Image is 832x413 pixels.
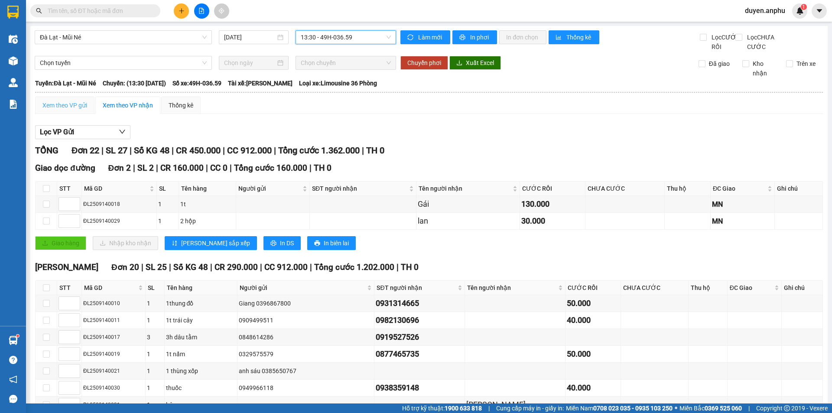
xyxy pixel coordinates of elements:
[705,405,742,412] strong: 0369 525 060
[166,383,236,393] div: thuốc
[9,78,18,87] img: warehouse-icon
[83,384,144,392] div: ĐL2509140030
[210,262,212,272] span: |
[165,236,257,250] button: sort-ascending[PERSON_NAME] sắp xếp
[16,335,19,337] sup: 1
[377,283,456,293] span: SĐT người nhận
[314,262,394,272] span: Tổng cước 1.202.000
[35,236,86,250] button: uploadGiao hàng
[400,30,450,44] button: syncLàm mới
[83,316,144,325] div: ĐL2509140011
[7,6,19,19] img: logo-vxr
[7,60,171,71] div: Tên hàng: 1 kiện hồ sơ ( : 1 )
[218,8,224,14] span: aim
[793,59,819,68] span: Trên xe
[9,375,17,384] span: notification
[567,348,619,360] div: 50.000
[400,56,448,70] button: Chuyển phơi
[6,44,97,55] div: 30.000
[270,240,276,247] span: printer
[593,405,673,412] strong: 0708 023 035 - 0935 103 250
[801,4,807,10] sup: 1
[83,401,144,409] div: ĐL2509140031
[730,283,773,293] span: ĐC Giao
[103,78,166,88] span: Chuyến: (13:30 [DATE])
[567,314,619,326] div: 40.000
[82,329,146,346] td: ĐL2509140017
[565,281,621,295] th: CƯỚC RỒI
[713,184,765,193] span: ĐC Giao
[362,145,364,156] span: |
[103,101,153,110] div: Xem theo VP nhận
[224,33,276,42] input: 14/09/2025
[172,145,174,156] span: |
[9,100,18,109] img: solution-icon
[744,33,788,52] span: Lọc CHƯA CƯỚC
[263,236,301,250] button: printerIn DS
[816,7,823,15] span: caret-down
[101,145,104,156] span: |
[374,295,465,312] td: 0931314665
[466,58,494,68] span: Xuất Excel
[147,332,162,342] div: 3
[376,382,463,394] div: 0938359148
[224,58,276,68] input: Chọn ngày
[567,382,619,394] div: 40.000
[108,163,131,173] span: Đơn 2
[214,3,229,19] button: aim
[467,283,556,293] span: Tên người nhận
[166,299,236,308] div: 1thung đồ
[7,27,95,39] div: 0984080822
[179,8,185,14] span: plus
[134,145,169,156] span: Số KG 48
[160,163,204,173] span: CR 160.000
[40,31,207,44] span: Đà Lạt - Mũi Né
[7,7,95,27] div: [GEOGRAPHIC_DATA]
[782,281,823,295] th: Ghi chú
[147,383,162,393] div: 1
[239,299,373,308] div: Giang 0396867800
[83,200,155,208] div: ĐL2509140018
[675,406,677,410] span: ⚪️
[708,33,741,52] span: Lọc CƯỚC RỒI
[274,145,276,156] span: |
[83,217,155,225] div: ĐL2509140029
[260,262,262,272] span: |
[749,59,780,78] span: Kho nhận
[705,59,733,68] span: Đã giao
[239,366,373,376] div: anh sáu 0385650767
[234,163,307,173] span: Tổng cước 160.000
[416,213,520,230] td: lan
[238,184,301,193] span: Người gửi
[402,403,482,413] span: Hỗ trợ kỹ thuật:
[416,196,520,213] td: Gái
[83,350,144,358] div: ĐL2509140019
[309,163,312,173] span: |
[775,182,823,196] th: Ghi chú
[418,33,443,42] span: Làm mới
[239,332,373,342] div: 0848614286
[407,34,415,41] span: sync
[147,366,162,376] div: 1
[223,145,225,156] span: |
[418,198,519,210] div: Gái
[796,7,804,15] img: icon-new-feature
[82,312,146,329] td: ĐL2509140011
[82,380,146,397] td: ĐL2509140030
[310,262,312,272] span: |
[228,78,292,88] span: Tài xế: [PERSON_NAME]
[172,240,178,247] span: sort-ascending
[314,240,320,247] span: printer
[301,31,391,44] span: 13:30 - 49H-036.59
[137,163,154,173] span: SL 2
[324,238,349,248] span: In biên lai
[156,163,158,173] span: |
[83,333,144,341] div: ĐL2509140017
[452,30,497,44] button: printerIn phơi
[42,101,87,110] div: Xem theo VP gửi
[176,145,221,156] span: CR 450.000
[376,331,463,343] div: 0919527526
[227,145,272,156] span: CC 912.000
[449,56,501,70] button: downloadXuất Excel
[239,383,373,393] div: 0949966118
